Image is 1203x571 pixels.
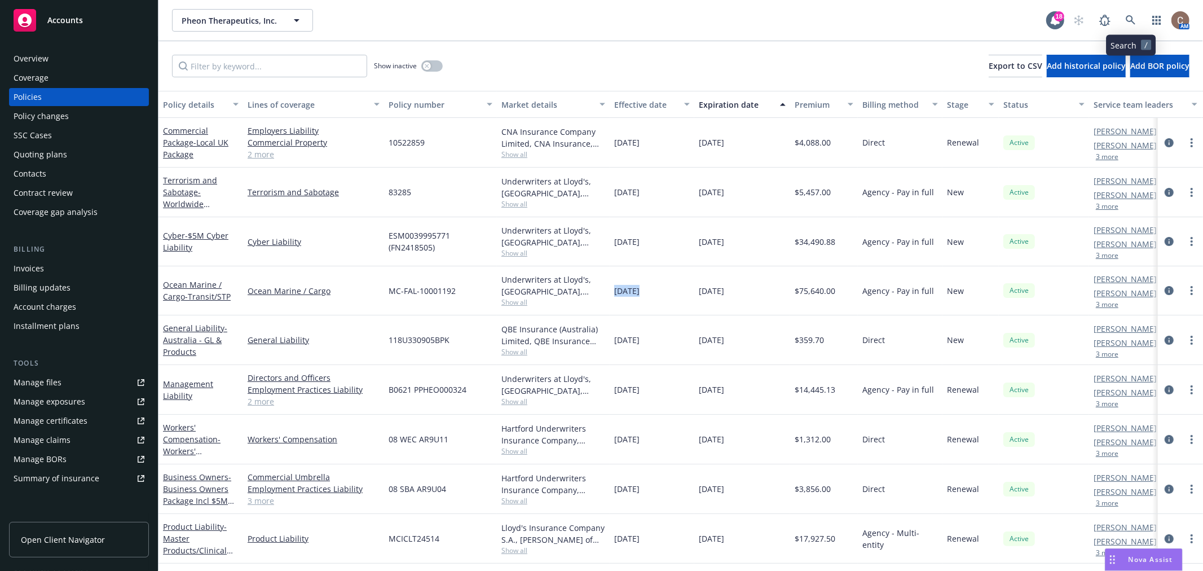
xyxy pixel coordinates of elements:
span: Active [1008,285,1030,296]
span: 83285 [389,186,411,198]
a: Search [1120,9,1142,32]
a: Start snowing [1068,9,1090,32]
button: Market details [497,91,610,118]
span: Show all [501,397,605,406]
a: [PERSON_NAME] [1094,224,1157,236]
a: General Liability [163,323,227,357]
span: $3,856.00 [795,483,831,495]
span: - Workers' Compensation [163,434,221,468]
span: $14,445.13 [795,384,835,396]
div: Quoting plans [14,146,67,164]
div: Drag to move [1105,549,1120,570]
a: Manage certificates [9,412,149,430]
div: Market details [501,99,593,111]
span: $1,312.00 [795,433,831,445]
button: Pheon Therapeutics, Inc. [172,9,313,32]
button: 3 more [1096,301,1118,308]
div: Analytics hub [9,510,149,521]
a: more [1185,136,1198,150]
span: $75,640.00 [795,285,835,297]
a: General Liability [248,334,380,346]
button: Billing method [858,91,942,118]
div: Underwriters at Lloyd's, [GEOGRAPHIC_DATA], [PERSON_NAME] of [GEOGRAPHIC_DATA], CFC Underwriting,... [501,225,605,248]
a: [PERSON_NAME] [1094,323,1157,335]
span: Nova Assist [1129,555,1173,564]
div: Coverage [14,69,49,87]
div: Effective date [614,99,677,111]
span: B0621 PPHEO000324 [389,384,466,396]
span: [DATE] [614,334,640,346]
div: Contacts [14,165,46,183]
div: Hartford Underwriters Insurance Company, Hartford Insurance Group [501,472,605,496]
a: Product Liability [163,521,233,568]
div: Stage [947,99,982,111]
a: Policy changes [9,107,149,125]
a: Manage files [9,374,149,392]
a: circleInformation [1162,383,1176,397]
span: [DATE] [699,137,724,148]
span: Add historical policy [1047,60,1126,71]
div: Underwriters at Lloyd's, [GEOGRAPHIC_DATA], [PERSON_NAME] of [GEOGRAPHIC_DATA], [PERSON_NAME] Ins... [501,373,605,397]
button: Stage [942,91,999,118]
a: circleInformation [1162,482,1176,496]
span: Active [1008,187,1030,197]
a: Overview [9,50,149,68]
a: Coverage [9,69,149,87]
div: Policy details [163,99,226,111]
div: Manage claims [14,431,70,449]
button: Export to CSV [989,55,1042,77]
span: Export to CSV [989,60,1042,71]
span: MC-FAL-10001192 [389,285,456,297]
button: Nova Assist [1105,548,1183,571]
img: photo [1171,11,1189,29]
button: 3 more [1096,153,1118,160]
a: [PERSON_NAME] [1094,273,1157,285]
div: Lloyd's Insurance Company S.A., [PERSON_NAME] of London, Clinical Trials Insurance Services Limit... [501,522,605,546]
button: 3 more [1096,252,1118,259]
button: Expiration date [694,91,790,118]
a: more [1185,433,1198,446]
a: Manage BORs [9,450,149,468]
a: Quoting plans [9,146,149,164]
a: Installment plans [9,317,149,335]
span: - $5M Cyber Liability [163,230,228,253]
a: [PERSON_NAME] [1094,139,1157,151]
a: [PERSON_NAME] [1094,472,1157,484]
a: Cyber Liability [248,236,380,248]
a: more [1185,383,1198,397]
span: Agency - Pay in full [862,236,934,248]
span: Direct [862,433,885,445]
a: Switch app [1145,9,1168,32]
a: Workers' Compensation [248,433,380,445]
a: [PERSON_NAME] [1094,175,1157,187]
span: Manage exposures [9,393,149,411]
div: Premium [795,99,841,111]
a: [PERSON_NAME] [1094,436,1157,448]
span: Renewal [947,433,979,445]
a: Terrorism and Sabotage [163,175,217,221]
span: Add BOR policy [1130,60,1189,71]
span: Active [1008,434,1030,445]
a: 2 more [248,396,380,407]
div: Status [1003,99,1072,111]
a: circleInformation [1162,186,1176,199]
span: Agency - Pay in full [862,285,934,297]
a: Product Liability [248,533,380,544]
a: Report a Bug [1094,9,1116,32]
input: Filter by keyword... [172,55,367,77]
button: 3 more [1096,401,1118,407]
a: circleInformation [1162,284,1176,297]
span: Active [1008,138,1030,148]
button: 3 more [1096,550,1118,556]
div: Service team leaders [1094,99,1185,111]
span: [DATE] [614,433,640,445]
button: Policy details [158,91,243,118]
div: Installment plans [14,317,80,335]
a: Billing updates [9,279,149,297]
div: Coverage gap analysis [14,203,98,221]
a: Contract review [9,184,149,202]
span: $5,457.00 [795,186,831,198]
a: SSC Cases [9,126,149,144]
div: Underwriters at Lloyd's, [GEOGRAPHIC_DATA], [PERSON_NAME] of [GEOGRAPHIC_DATA] [501,274,605,297]
span: Agency - Multi-entity [862,527,938,551]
